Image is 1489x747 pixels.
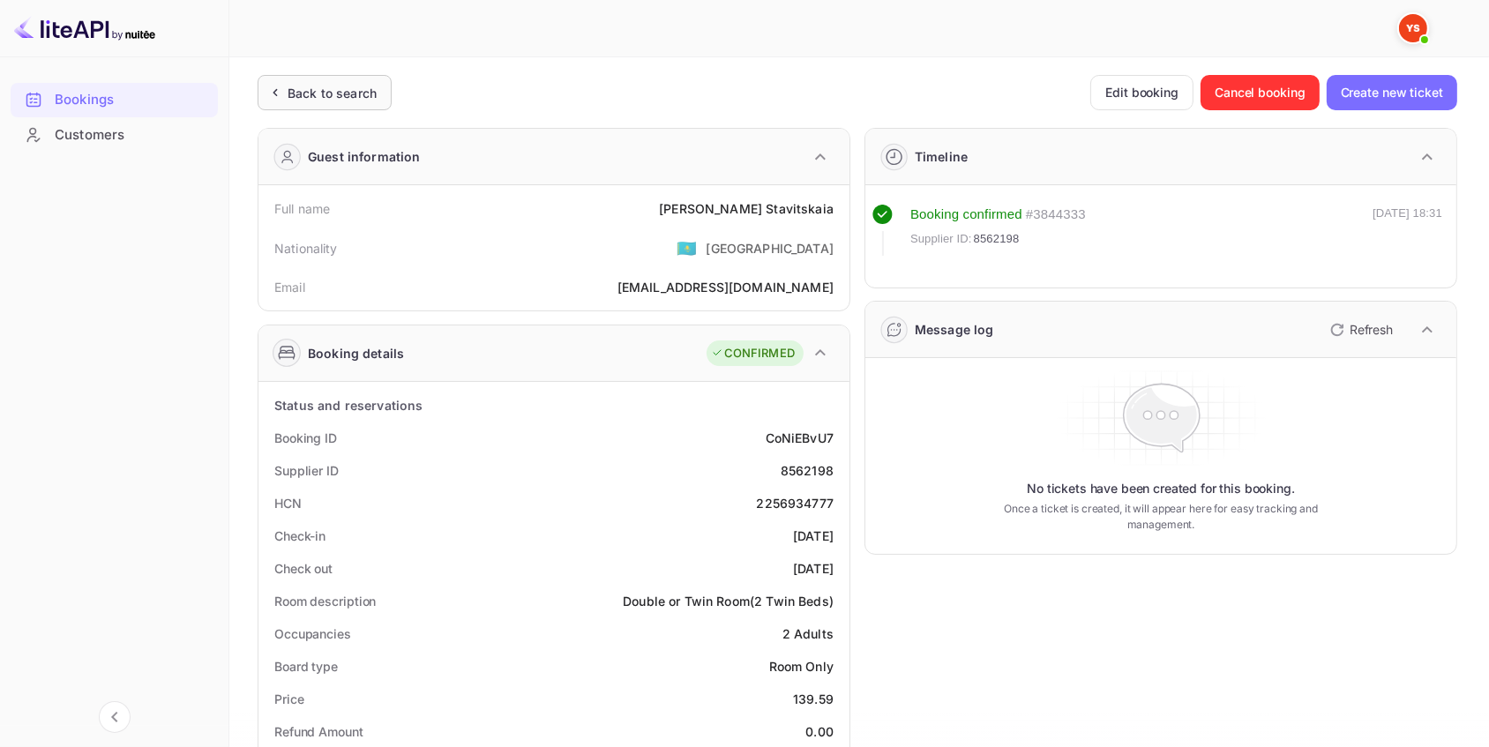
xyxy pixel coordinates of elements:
[1201,75,1320,110] button: Cancel booking
[793,527,834,545] div: [DATE]
[274,624,351,643] div: Occupancies
[805,722,834,741] div: 0.00
[910,230,972,248] span: Supplier ID:
[11,118,218,151] a: Customers
[1399,14,1427,42] img: Yandex Support
[677,232,697,264] span: United States
[1327,75,1457,110] button: Create new ticket
[1026,205,1086,225] div: # 3844333
[623,592,834,610] div: Double or Twin Room(2 Twin Beds)
[99,701,131,733] button: Collapse navigation
[274,592,376,610] div: Room description
[910,205,1022,225] div: Booking confirmed
[915,147,968,166] div: Timeline
[14,14,155,42] img: LiteAPI logo
[617,278,834,296] div: [EMAIL_ADDRESS][DOMAIN_NAME]
[781,461,834,480] div: 8562198
[308,344,404,362] div: Booking details
[769,657,834,676] div: Room Only
[274,494,302,512] div: HCN
[1090,75,1193,110] button: Edit booking
[1002,501,1320,533] p: Once a ticket is created, it will appear here for easy tracking and management.
[766,429,834,447] div: CoNiEBvU7
[308,147,421,166] div: Guest information
[274,278,305,296] div: Email
[55,125,209,146] div: Customers
[274,527,325,545] div: Check-in
[274,396,423,415] div: Status and reservations
[1350,320,1393,339] p: Refresh
[915,320,994,339] div: Message log
[274,199,330,218] div: Full name
[711,345,795,362] div: CONFIRMED
[11,83,218,117] div: Bookings
[793,690,834,708] div: 139.59
[659,199,834,218] div: [PERSON_NAME] Stavitskaia
[1027,480,1295,497] p: No tickets have been created for this booking.
[274,429,337,447] div: Booking ID
[274,722,363,741] div: Refund Amount
[288,84,377,102] div: Back to search
[274,239,338,258] div: Nationality
[706,239,834,258] div: [GEOGRAPHIC_DATA]
[782,624,834,643] div: 2 Adults
[274,559,333,578] div: Check out
[11,118,218,153] div: Customers
[793,559,834,578] div: [DATE]
[55,90,209,110] div: Bookings
[974,230,1020,248] span: 8562198
[757,494,834,512] div: 2256934777
[274,461,339,480] div: Supplier ID
[274,690,304,708] div: Price
[1373,205,1442,256] div: [DATE] 18:31
[1320,316,1400,344] button: Refresh
[11,83,218,116] a: Bookings
[274,657,338,676] div: Board type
